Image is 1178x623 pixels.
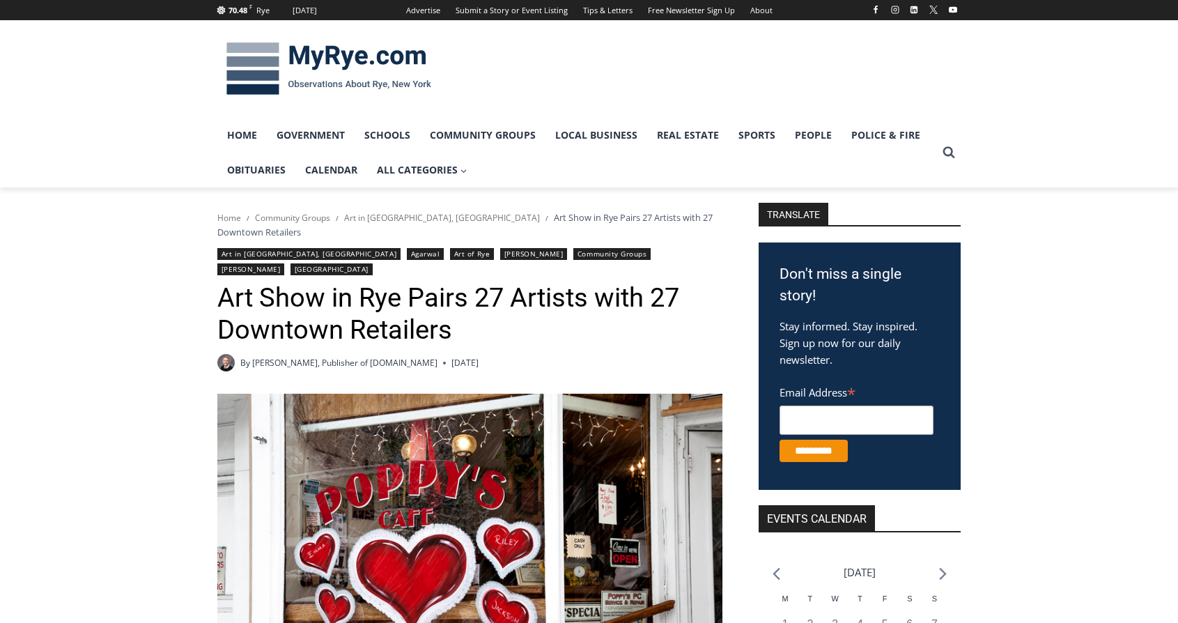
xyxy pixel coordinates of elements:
[932,594,937,603] span: S
[228,5,247,15] span: 70.48
[240,356,250,369] span: By
[450,248,494,260] a: Art of Rye
[377,162,467,178] span: All Categories
[336,213,339,223] span: /
[252,357,437,369] a: [PERSON_NAME], Publisher of [DOMAIN_NAME]
[217,118,936,188] nav: Primary Navigation
[883,594,888,603] span: F
[545,118,647,153] a: Local Business
[355,118,420,153] a: Schools
[293,4,317,17] div: [DATE]
[897,593,922,616] div: Saturday
[217,210,722,239] nav: Breadcrumbs
[759,203,828,225] strong: TRANSLATE
[295,153,367,187] a: Calendar
[759,505,875,531] h2: Events Calendar
[500,248,568,260] a: [PERSON_NAME]
[780,318,940,368] p: Stay informed. Stay inspired. Sign up now for our daily newsletter.
[785,118,842,153] a: People
[867,1,884,18] a: Facebook
[823,593,848,616] div: Wednesday
[729,118,785,153] a: Sports
[217,282,722,346] h1: Art Show in Rye Pairs 27 Artists with 27 Downtown Retailers
[367,153,477,187] a: All Categories
[872,593,897,616] div: Friday
[906,1,922,18] a: Linkedin
[842,118,930,153] a: Police & Fire
[858,594,862,603] span: T
[939,567,947,580] a: Next month
[831,594,838,603] span: W
[936,140,961,165] button: View Search Form
[217,211,713,238] span: Art Show in Rye Pairs 27 Artists with 27 Downtown Retailers
[844,563,876,582] li: [DATE]
[249,3,252,10] span: F
[420,118,545,153] a: Community Groups
[780,263,940,307] h3: Don't miss a single story!
[773,567,780,580] a: Previous month
[407,248,444,260] a: Agarwal
[573,248,651,260] a: Community Groups
[647,118,729,153] a: Real Estate
[808,594,813,603] span: T
[344,212,540,224] a: Art in [GEOGRAPHIC_DATA], [GEOGRAPHIC_DATA]
[780,378,933,403] label: Email Address
[848,593,873,616] div: Thursday
[545,213,548,223] span: /
[798,593,823,616] div: Tuesday
[217,118,267,153] a: Home
[922,593,947,616] div: Sunday
[290,263,373,275] a: [GEOGRAPHIC_DATA]
[247,213,249,223] span: /
[217,354,235,371] a: Author image
[256,4,270,17] div: Rye
[217,248,401,260] a: Art in [GEOGRAPHIC_DATA], [GEOGRAPHIC_DATA]
[773,593,798,616] div: Monday
[217,263,285,275] a: [PERSON_NAME]
[945,1,961,18] a: YouTube
[255,212,330,224] a: Community Groups
[217,153,295,187] a: Obituaries
[782,594,789,603] span: M
[217,212,241,224] a: Home
[217,33,440,105] img: MyRye.com
[925,1,942,18] a: X
[887,1,904,18] a: Instagram
[907,594,912,603] span: S
[267,118,355,153] a: Government
[451,356,479,369] time: [DATE]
